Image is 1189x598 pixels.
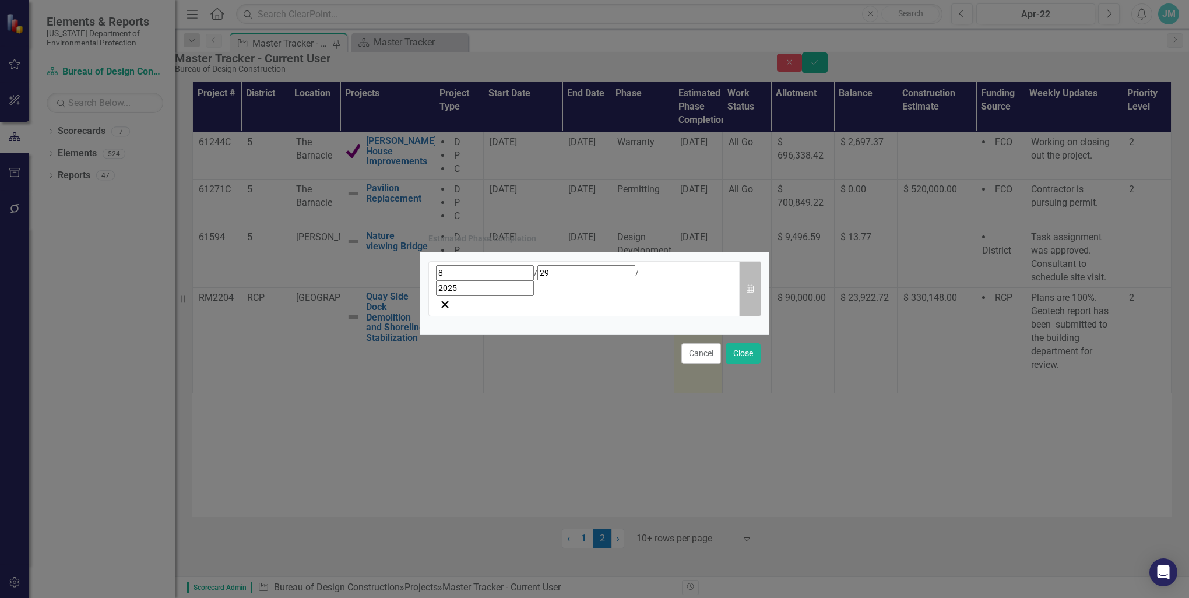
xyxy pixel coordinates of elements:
[1149,558,1177,586] div: Open Intercom Messenger
[726,343,761,364] button: Close
[428,234,536,243] div: Estimated Phase Completion
[635,268,639,277] span: /
[681,343,721,364] button: Cancel
[534,268,537,277] span: /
